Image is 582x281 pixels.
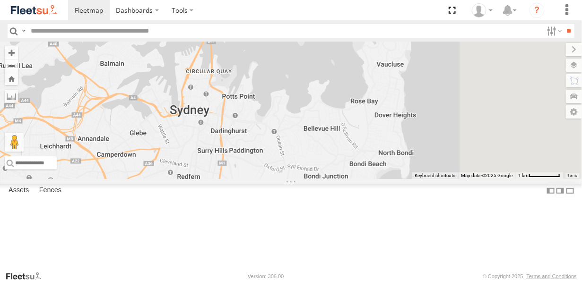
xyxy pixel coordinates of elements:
span: Map data ©2025 Google [461,173,513,178]
label: Dock Summary Table to the Right [556,184,565,197]
a: Terms and Conditions [527,273,577,279]
a: Terms (opens in new tab) [568,174,578,178]
span: 1 km [518,173,529,178]
button: Drag Pegman onto the map to open Street View [5,133,24,152]
label: Hide Summary Table [565,184,575,197]
button: Keyboard shortcuts [415,172,455,179]
div: © Copyright 2025 - [483,273,577,279]
button: Zoom out [5,59,18,72]
img: fleetsu-logo-horizontal.svg [9,4,59,17]
label: Fences [35,184,66,197]
label: Map Settings [566,105,582,119]
a: Visit our Website [5,272,49,281]
label: Search Query [20,24,27,38]
i: ? [530,3,545,18]
div: Version: 306.00 [248,273,284,279]
button: Zoom in [5,46,18,59]
label: Dock Summary Table to the Left [546,184,556,197]
div: Adrian Singleton [469,3,496,17]
label: Search Filter Options [543,24,564,38]
button: Zoom Home [5,72,18,85]
label: Assets [4,184,34,197]
label: Measure [5,90,18,103]
button: Map Scale: 1 km per 63 pixels [515,172,563,179]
